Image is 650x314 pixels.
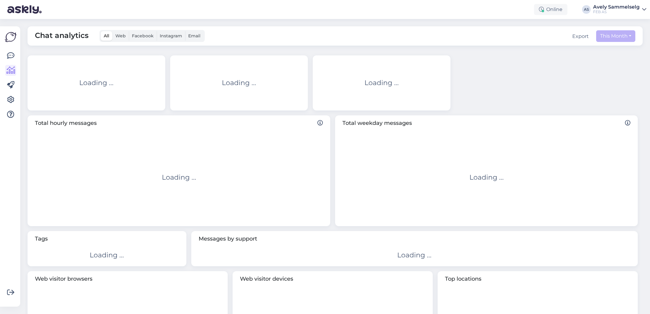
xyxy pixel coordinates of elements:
[342,119,630,127] span: Total weekday messages
[596,30,635,42] button: This Month
[445,275,630,283] span: Top locations
[593,9,640,14] div: FEB AS
[572,33,589,40] button: Export
[469,172,504,182] div: Loading ...
[132,33,154,39] span: Facebook
[79,78,114,88] div: Loading ...
[582,5,591,14] div: AS
[104,33,109,39] span: All
[534,4,567,15] div: Online
[199,235,631,243] span: Messages by support
[35,235,179,243] span: Tags
[397,250,431,260] div: Loading ...
[35,275,220,283] span: Web visitor browsers
[160,33,182,39] span: Instagram
[593,5,646,14] a: Avely SammelselgFEB AS
[5,31,17,43] img: Askly Logo
[593,5,640,9] div: Avely Sammelselg
[222,78,256,88] div: Loading ...
[240,275,425,283] span: Web visitor devices
[35,119,323,127] span: Total hourly messages
[35,30,88,42] span: Chat analytics
[162,172,196,182] div: Loading ...
[188,33,200,39] span: Email
[90,250,124,260] div: Loading ...
[115,33,126,39] span: Web
[364,78,399,88] div: Loading ...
